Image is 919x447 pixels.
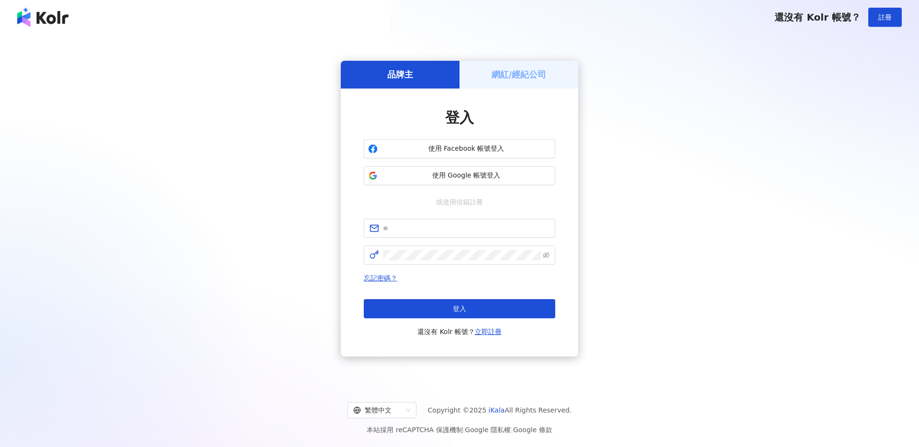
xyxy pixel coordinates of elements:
[364,166,555,185] button: 使用 Google 帳號登入
[364,299,555,318] button: 登入
[445,109,474,126] span: 登入
[17,8,68,27] img: logo
[513,426,552,434] a: Google 條款
[453,305,466,313] span: 登入
[429,197,490,207] span: 或使用信箱註冊
[381,171,551,180] span: 使用 Google 帳號登入
[475,328,502,335] a: 立即註冊
[417,326,502,337] span: 還沒有 Kolr 帳號？
[492,68,547,80] h5: 網紅/經紀公司
[381,144,551,154] span: 使用 Facebook 帳號登入
[878,13,892,21] span: 註冊
[543,252,549,258] span: eye-invisible
[868,8,902,27] button: 註冊
[489,406,505,414] a: iKala
[387,68,413,80] h5: 品牌主
[367,424,552,436] span: 本站採用 reCAPTCHA 保護機制
[428,404,572,416] span: Copyright © 2025 All Rights Reserved.
[364,139,555,158] button: 使用 Facebook 帳號登入
[364,274,397,282] a: 忘記密碼？
[353,402,402,418] div: 繁體中文
[465,426,511,434] a: Google 隱私權
[463,426,465,434] span: |
[511,426,513,434] span: |
[774,11,861,23] span: 還沒有 Kolr 帳號？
